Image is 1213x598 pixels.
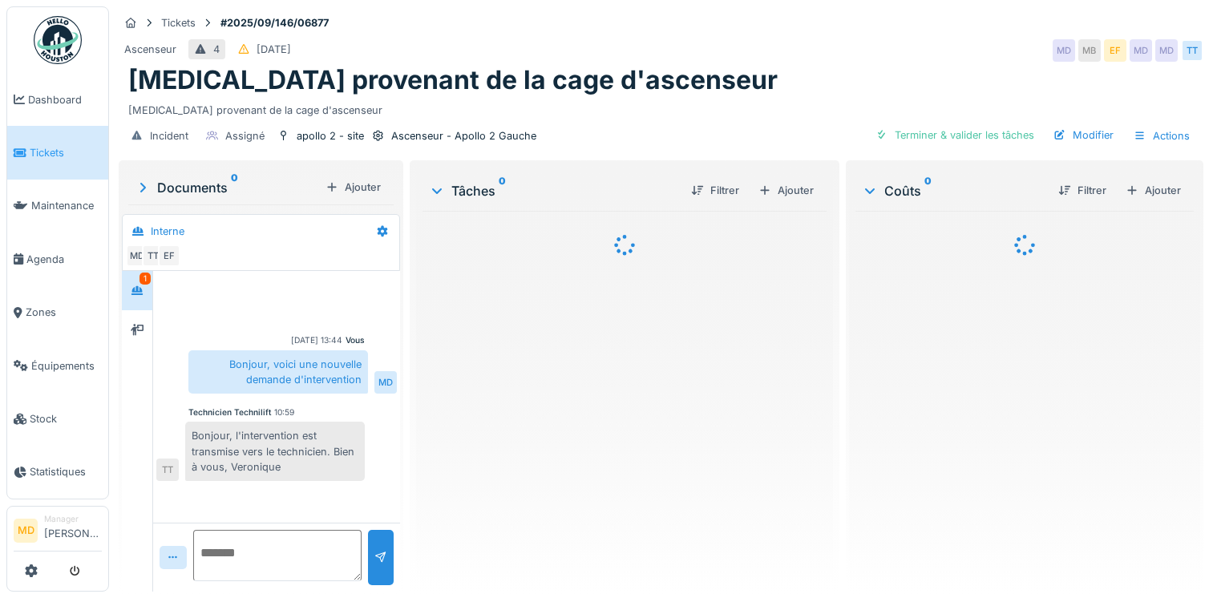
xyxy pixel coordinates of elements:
[869,124,1041,146] div: Terminer & valider les tâches
[257,42,291,57] div: [DATE]
[1126,124,1197,147] div: Actions
[1053,39,1075,62] div: MD
[391,128,536,143] div: Ascenseur - Apollo 2 Gauche
[374,371,397,394] div: MD
[139,273,151,285] div: 1
[31,358,102,374] span: Équipements
[685,180,746,201] div: Filtrer
[1130,39,1152,62] div: MD
[14,519,38,543] li: MD
[862,181,1045,200] div: Coûts
[30,145,102,160] span: Tickets
[1047,124,1120,146] div: Modifier
[7,392,108,445] a: Stock
[26,305,102,320] span: Zones
[346,334,365,346] div: Vous
[124,42,176,57] div: Ascenseur
[135,178,319,197] div: Documents
[7,232,108,285] a: Agenda
[924,181,932,200] sup: 0
[161,15,196,30] div: Tickets
[225,128,265,143] div: Assigné
[34,16,82,64] img: Badge_color-CXgf-gQk.svg
[150,128,188,143] div: Incident
[231,178,238,197] sup: 0
[126,244,148,267] div: MD
[28,92,102,107] span: Dashboard
[31,198,102,213] span: Maintenance
[7,180,108,232] a: Maintenance
[297,128,364,143] div: apollo 2 - site
[30,464,102,479] span: Statistiques
[142,244,164,267] div: TT
[499,181,506,200] sup: 0
[291,334,342,346] div: [DATE] 13:44
[151,224,184,239] div: Interne
[274,406,294,418] div: 10:59
[214,15,335,30] strong: #2025/09/146/06877
[7,126,108,179] a: Tickets
[14,513,102,552] a: MD Manager[PERSON_NAME]
[188,350,368,394] div: Bonjour, voici une nouvelle demande d'intervention
[429,181,678,200] div: Tâches
[1104,39,1126,62] div: EF
[1181,39,1203,62] div: TT
[128,65,778,95] h1: [MEDICAL_DATA] provenant de la cage d'ascenseur
[7,73,108,126] a: Dashboard
[213,42,220,57] div: 4
[1078,39,1101,62] div: MB
[319,176,387,198] div: Ajouter
[44,513,102,525] div: Manager
[7,286,108,339] a: Zones
[26,252,102,267] span: Agenda
[1119,180,1187,201] div: Ajouter
[185,422,365,481] div: Bonjour, l'intervention est transmise vers le technicien. Bien à vous, Veronique
[7,339,108,392] a: Équipements
[188,406,271,418] div: Technicien Technilift
[1155,39,1178,62] div: MD
[158,244,180,267] div: EF
[128,96,1194,118] div: [MEDICAL_DATA] provenant de la cage d'ascenseur
[7,446,108,499] a: Statistiques
[156,459,179,481] div: TT
[1052,180,1113,201] div: Filtrer
[30,411,102,426] span: Stock
[44,513,102,547] li: [PERSON_NAME]
[752,180,820,201] div: Ajouter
